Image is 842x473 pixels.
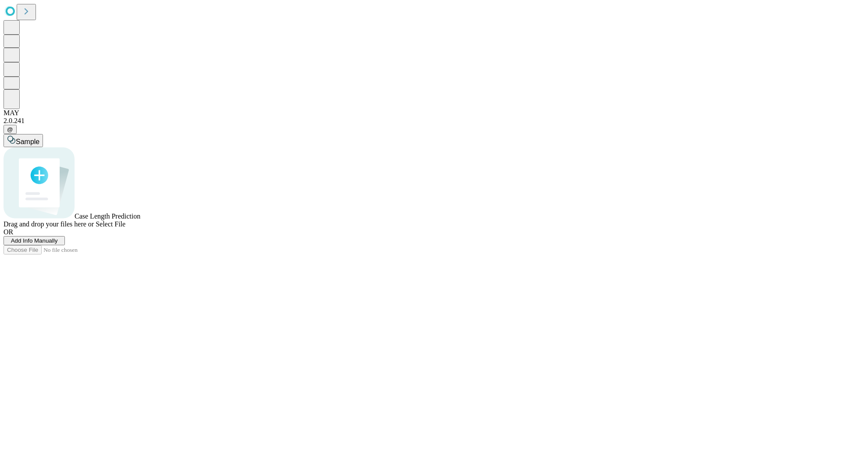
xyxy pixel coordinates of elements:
button: Add Info Manually [4,236,65,245]
span: Select File [96,220,125,228]
span: OR [4,228,13,236]
span: Case Length Prediction [75,212,140,220]
span: @ [7,126,13,133]
span: Add Info Manually [11,237,58,244]
button: Sample [4,134,43,147]
span: Drag and drop your files here or [4,220,94,228]
div: 2.0.241 [4,117,838,125]
div: MAY [4,109,838,117]
span: Sample [16,138,39,145]
button: @ [4,125,17,134]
